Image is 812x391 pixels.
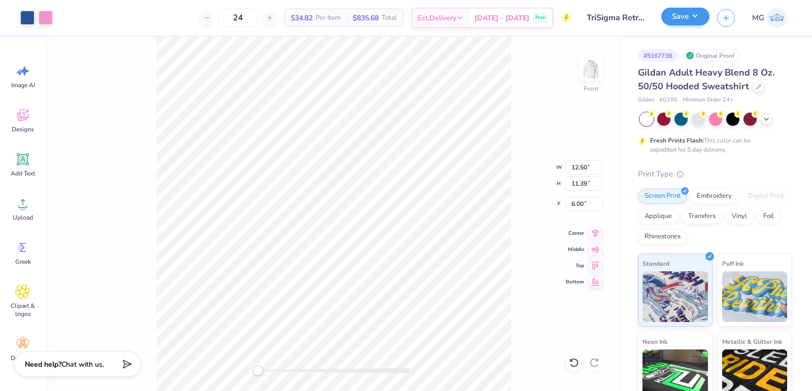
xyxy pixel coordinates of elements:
strong: Fresh Prints Flash: [650,136,704,145]
img: Puff Ink [722,271,788,322]
span: Top [566,262,584,270]
input: – – [218,9,258,27]
span: Clipart & logos [6,302,40,318]
span: Center [566,229,584,237]
span: Greek [15,258,31,266]
span: Per Item [316,13,341,23]
span: Puff Ink [722,258,743,269]
img: Front [581,59,601,79]
div: Applique [638,209,679,224]
div: Transfers [682,209,722,224]
span: Image AI [11,81,35,89]
span: Free [535,14,545,21]
span: Designs [12,125,34,133]
span: Total [382,13,397,23]
span: Metallic & Glitter Ink [722,336,782,347]
span: Chat with us. [61,360,104,369]
span: MG [752,12,764,24]
div: Front [584,84,598,93]
span: Gildan Adult Heavy Blend 8 Oz. 50/50 Hooded Sweatshirt [638,66,774,92]
span: $835.68 [353,13,379,23]
div: # 516773B [638,49,678,62]
span: Neon Ink [642,336,667,347]
span: Upload [13,214,33,222]
span: Decorate [11,354,35,362]
span: Standard [642,258,669,269]
div: Accessibility label [253,366,263,376]
span: # G185 [659,96,678,104]
div: Foil [757,209,781,224]
span: Gildan [638,96,654,104]
span: Add Text [11,169,35,177]
div: Vinyl [725,209,754,224]
span: Minimum Order: 24 + [683,96,733,104]
span: [DATE] - [DATE] [475,13,529,23]
input: Untitled Design [579,8,654,28]
div: Original Proof [683,49,740,62]
span: Middle [566,245,584,254]
strong: Need help? [25,360,61,369]
span: Est. Delivery [418,13,456,23]
div: Rhinestones [638,229,687,244]
div: Embroidery [690,189,738,204]
div: Screen Print [638,189,687,204]
img: Mary Grace [767,8,787,28]
button: Save [661,8,709,25]
div: This color can be expedited for 5 day delivery. [650,136,775,154]
span: $34.82 [291,13,313,23]
span: Bottom [566,278,584,286]
a: MG [748,8,792,28]
div: Print Type [638,168,792,180]
div: Digital Print [741,189,791,204]
img: Standard [642,271,708,322]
